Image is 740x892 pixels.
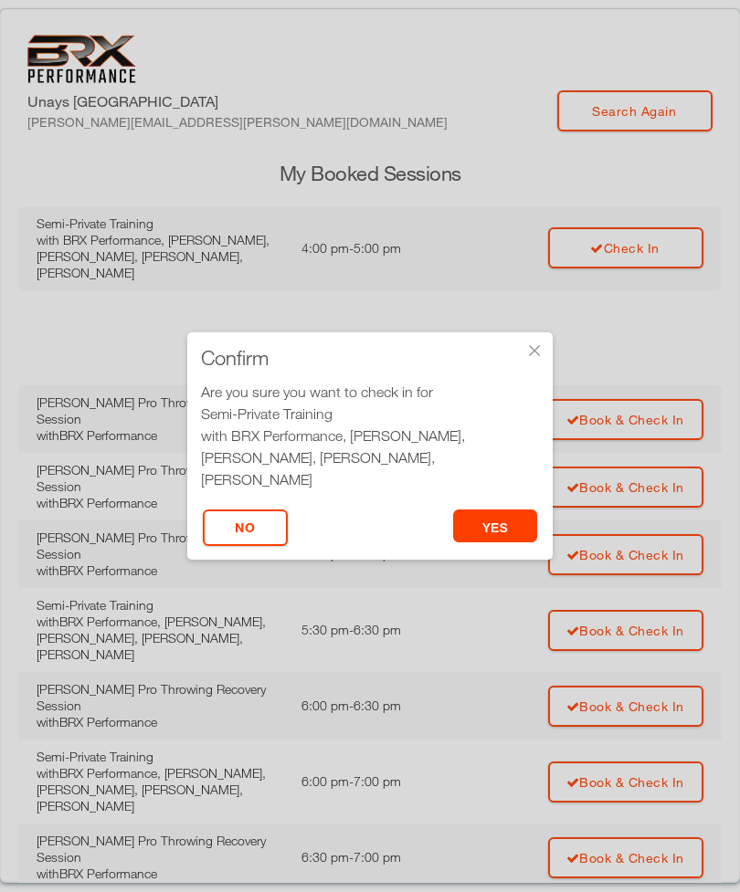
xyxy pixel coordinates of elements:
div: × [525,341,544,360]
div: Semi-Private Training [201,403,539,425]
div: with BRX Performance, [PERSON_NAME], [PERSON_NAME], [PERSON_NAME], [PERSON_NAME] [201,425,539,490]
span: Confirm [201,349,269,367]
div: Are you sure you want to check in for at 4:00 pm? [201,381,539,512]
button: yes [453,509,538,542]
button: No [203,509,288,546]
